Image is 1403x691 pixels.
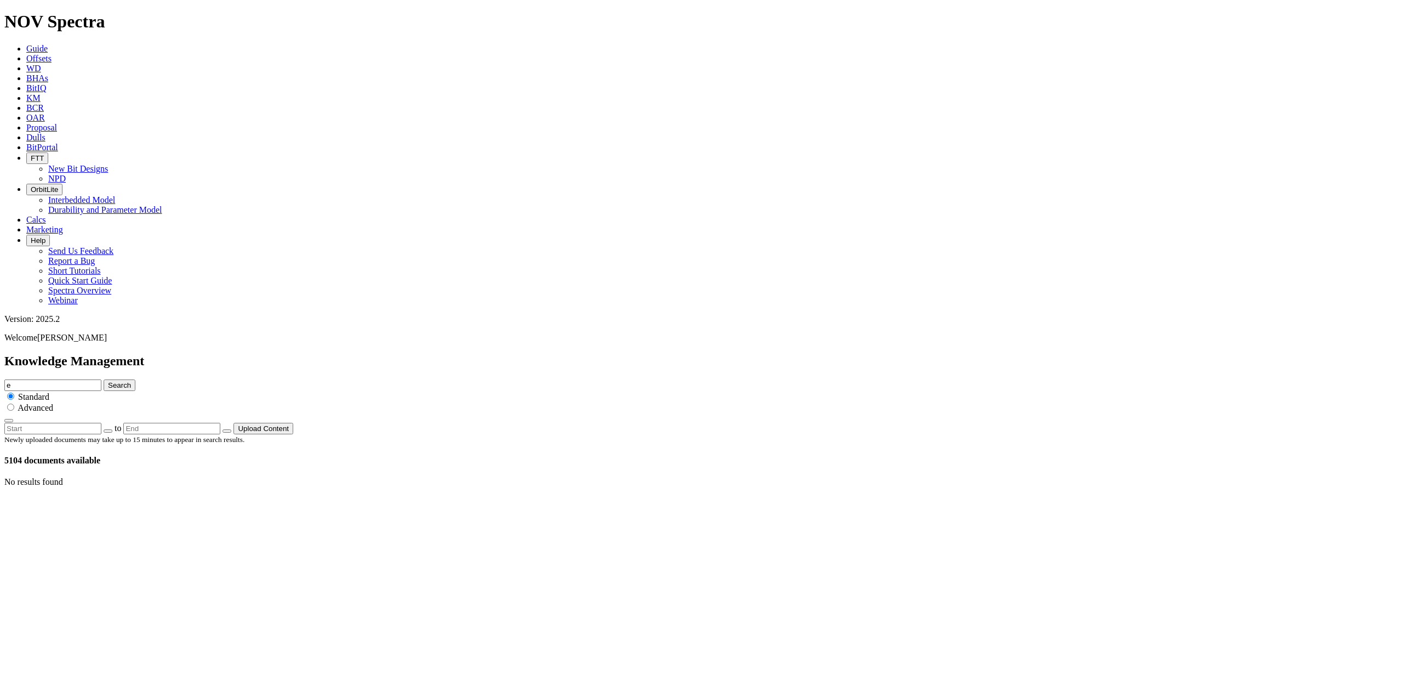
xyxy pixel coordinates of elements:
a: WD [26,64,41,73]
a: Send Us Feedback [48,246,113,256]
button: Search [104,380,135,391]
button: OrbitLite [26,184,62,195]
a: Short Tutorials [48,266,101,275]
a: BitIQ [26,83,46,93]
h4: 5104 documents available [4,456,1399,466]
input: e.g. Smoothsteer Record [4,380,101,391]
span: to [115,423,121,433]
a: Durability and Parameter Model [48,205,162,214]
a: New Bit Designs [48,164,108,173]
a: OAR [26,113,45,122]
a: Report a Bug [48,256,95,265]
a: Guide [26,44,48,53]
h1: NOV Spectra [4,12,1399,32]
p: Welcome [4,333,1399,343]
h2: Knowledge Management [4,354,1399,369]
a: KM [26,93,41,103]
span: OrbitLite [31,185,58,194]
a: Webinar [48,296,78,305]
span: Help [31,236,45,245]
a: Calcs [26,215,46,224]
button: Upload Content [233,423,293,434]
button: Help [26,235,50,246]
input: Start [4,423,101,434]
a: BCR [26,103,44,112]
a: NPD [48,174,66,183]
input: End [123,423,220,434]
a: Quick Start Guide [48,276,112,285]
span: Advanced [18,403,53,412]
span: FTT [31,154,44,162]
a: Offsets [26,54,52,63]
span: Standard [18,392,49,401]
p: No results found [4,477,1399,487]
button: FTT [26,152,48,164]
small: Newly uploaded documents may take up to 15 minutes to appear in search results. [4,435,244,444]
a: Spectra Overview [48,286,111,295]
a: Proposal [26,123,57,132]
a: Dulls [26,133,45,142]
a: Interbedded Model [48,195,115,205]
div: Version: 2025.2 [4,314,1399,324]
a: BHAs [26,73,48,83]
a: BitPortal [26,143,58,152]
span: [PERSON_NAME] [37,333,107,342]
a: Marketing [26,225,63,234]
